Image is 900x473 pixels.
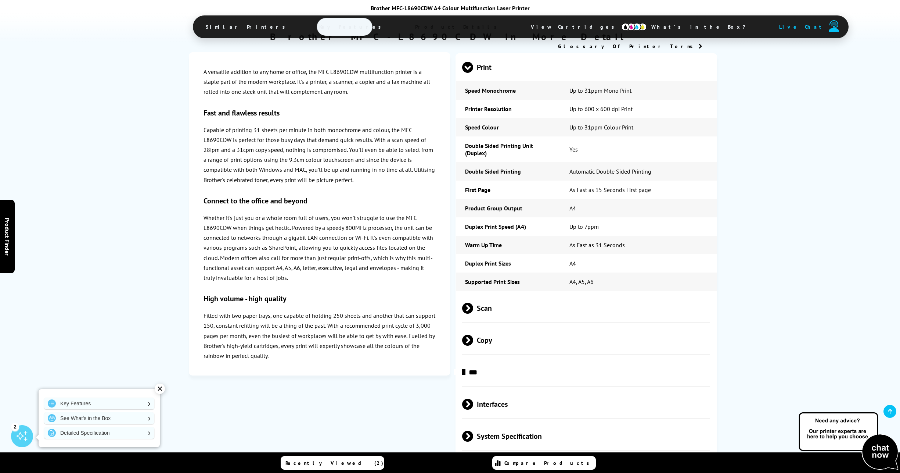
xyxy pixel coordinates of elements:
[44,412,154,424] a: See What's in the Box
[4,218,11,256] span: Product Finder
[193,4,707,12] div: Brother MFC-L8690CDW A4 Colour Multifunction Laser Printer
[560,217,717,236] td: Up to 7ppm
[204,196,436,206] h3: Connect to the office and beyond
[504,460,593,466] span: Compare Products
[204,311,436,361] p: Fitted with two paper trays, one capable of holding 250 sheets and another that can support 150, ...
[560,136,717,162] td: Yes
[560,81,717,100] td: Up to 31ppm Mono Print
[492,456,596,470] a: Compare Products
[285,460,384,466] span: Recently Viewed (2)
[204,125,436,185] p: Capable of printing 31 sheets per minute in both monochrome and colour, the MFC L8690CDW is perfe...
[204,108,436,118] h3: Fast and flawless results
[456,100,560,118] td: Printer Resolution
[456,254,560,273] td: Duplex Print Sizes
[462,423,710,450] span: System Specification
[462,327,710,354] span: Copy
[456,162,560,181] td: Double Sided Printing
[44,427,154,439] a: Detailed Specification
[281,456,384,470] a: Recently Viewed (2)
[155,384,165,394] div: ✕
[404,18,512,36] span: Product Details
[456,181,560,199] td: First Page
[640,18,764,36] span: What’s in the Box?
[456,217,560,236] td: Duplex Print Speed (A4)
[560,273,717,291] td: A4, A5, A6
[462,391,710,418] span: Interfaces
[456,118,560,136] td: Speed Colour
[560,199,717,217] td: A4
[558,43,702,50] a: Glossary Of Printer Terms
[204,67,436,97] p: A versatile addition to any home or office, the MFC L8690CDW multifunction printer is a staple pa...
[11,423,19,431] div: 2
[44,398,154,409] a: Key Features
[456,199,560,217] td: Product Group Output
[462,54,710,81] span: Print
[204,213,436,283] p: Whether it's just you or a whole room full of users, you won't struggle to use the MFC L8690CDW w...
[456,81,560,100] td: Speed Monochrome
[829,20,839,32] img: user-headset-duotone.svg
[456,236,560,254] td: Warm Up Time
[456,273,560,291] td: Supported Print Sizes
[308,18,396,36] span: Key Features
[560,181,717,199] td: As Fast as 15 Seconds First page
[204,294,436,303] h3: High volume - high quality
[560,162,717,181] td: Automatic Double Sided Printing
[456,136,560,162] td: Double Sided Printing Unit (Duplex)
[195,18,300,36] span: Similar Printers
[462,295,710,322] span: Scan
[520,17,632,36] span: View Cartridges
[797,411,900,472] img: Open Live Chat window
[560,118,717,136] td: Up to 31ppm Colour Print
[621,23,647,31] img: cmyk-icon.svg
[560,236,717,254] td: As Fast as 31 Seconds
[560,100,717,118] td: Up to 600 x 600 dpi Print
[779,24,825,30] span: Live Chat
[560,254,717,273] td: A4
